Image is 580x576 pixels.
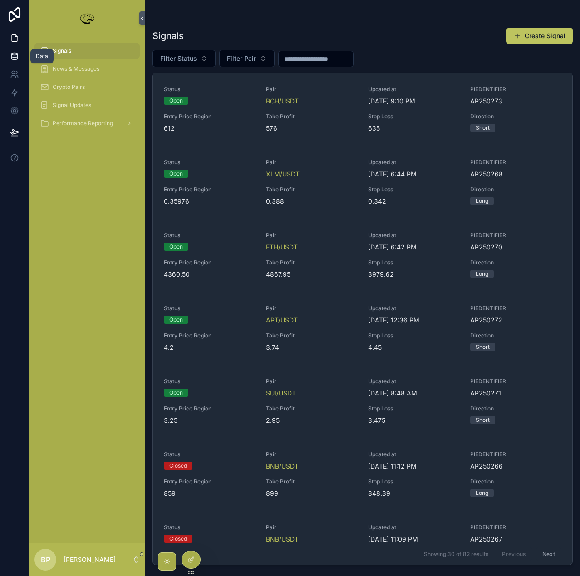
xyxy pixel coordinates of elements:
span: Stop Loss [368,332,459,339]
a: Crypto Pairs [34,79,140,95]
img: App logo [78,11,96,25]
span: PIEDENTIFIER [470,159,561,166]
span: Pair [266,159,357,166]
div: Closed [169,462,187,470]
div: Short [476,343,490,351]
span: 3979.62 [368,270,459,279]
span: Direction [470,405,561,412]
span: Entry Price Region [164,259,255,266]
span: PIEDENTIFIER [470,378,561,385]
span: Status [164,451,255,458]
span: 859 [164,489,255,498]
span: XLM/USDT [266,170,300,179]
a: Signal Updates [34,97,140,113]
span: Status [164,524,255,531]
span: Filter Status [160,54,197,63]
span: PIEDENTIFIER [470,524,561,531]
span: Status [164,305,255,312]
span: Pair [266,524,357,531]
span: Updated at [368,451,459,458]
span: PIEDENTIFIER [470,232,561,239]
a: Create Signal [506,28,573,44]
span: Entry Price Region [164,186,255,193]
span: 0.342 [368,197,459,206]
span: Pair [266,86,357,93]
span: 612 [164,124,255,133]
div: Short [476,124,490,132]
span: BP [41,554,50,565]
a: StatusOpenPairAPT/USDTUpdated at[DATE] 12:36 PMPIEDENTIFIERAP250272Entry Price Region4.2Take Prof... [153,292,572,365]
a: SUI/USDT [266,389,296,398]
span: [DATE] 11:12 PM [368,462,459,471]
span: Stop Loss [368,478,459,485]
span: BNB/USDT [266,462,299,471]
a: BNB/USDT [266,535,299,544]
span: Updated at [368,232,459,239]
a: ETH/USDT [266,243,298,252]
button: Select Button [152,50,216,67]
a: StatusOpenPairBCH/USDTUpdated at[DATE] 9:10 PMPIEDENTIFIERAP250273Entry Price Region612Take Profi... [153,73,572,146]
a: StatusOpenPairETH/USDTUpdated at[DATE] 6:42 PMPIEDENTIFIERAP250270Entry Price Region4360.50Take P... [153,219,572,292]
span: Stop Loss [368,186,459,193]
span: Pair [266,378,357,385]
a: Performance Reporting [34,115,140,132]
span: Entry Price Region [164,113,255,120]
span: Entry Price Region [164,332,255,339]
span: 4867.95 [266,270,357,279]
span: Direction [470,332,561,339]
span: Entry Price Region [164,405,255,412]
span: Take Profit [266,113,357,120]
span: Take Profit [266,332,357,339]
div: Open [169,243,183,251]
span: Pair [266,305,357,312]
span: PIEDENTIFIER [470,86,561,93]
span: 4.2 [164,343,255,352]
span: 0.388 [266,197,357,206]
a: BCH/USDT [266,97,299,106]
div: Short [476,416,490,424]
span: 0.35976 [164,197,255,206]
span: [DATE] 6:42 PM [368,243,459,252]
span: 4.45 [368,343,459,352]
span: [DATE] 6:44 PM [368,170,459,179]
a: News & Messages [34,61,140,77]
a: APT/USDT [266,316,298,325]
span: Status [164,86,255,93]
span: 3.475 [368,416,459,425]
span: Updated at [368,86,459,93]
a: StatusOpenPairXLM/USDTUpdated at[DATE] 6:44 PMPIEDENTIFIERAP250268Entry Price Region0.35976Take P... [153,146,572,219]
span: AP250267 [470,535,561,544]
span: Take Profit [266,186,357,193]
span: 899 [266,489,357,498]
div: Long [476,489,488,497]
span: Signals [53,47,71,54]
span: Stop Loss [368,259,459,266]
span: Take Profit [266,405,357,412]
span: 3.25 [164,416,255,425]
span: Updated at [368,524,459,531]
span: Take Profit [266,259,357,266]
span: Showing 30 of 82 results [424,551,488,558]
span: News & Messages [53,65,99,73]
span: [DATE] 12:36 PM [368,316,459,325]
span: Pair [266,451,357,458]
a: StatusClosedPairBNB/USDTUpdated at[DATE] 11:12 PMPIEDENTIFIERAP250266Entry Price Region859Take Pr... [153,438,572,511]
div: Open [169,389,183,397]
span: [DATE] 8:48 AM [368,389,459,398]
span: Filter Pair [227,54,256,63]
span: AP250271 [470,389,561,398]
span: AP250268 [470,170,561,179]
div: Open [169,170,183,178]
span: Direction [470,113,561,120]
div: scrollable content [29,36,145,143]
div: Data [36,53,48,60]
span: [DATE] 11:09 PM [368,535,459,544]
span: Direction [470,478,561,485]
span: Status [164,159,255,166]
span: 576 [266,124,357,133]
div: Open [169,97,183,105]
p: [PERSON_NAME] [64,555,116,564]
